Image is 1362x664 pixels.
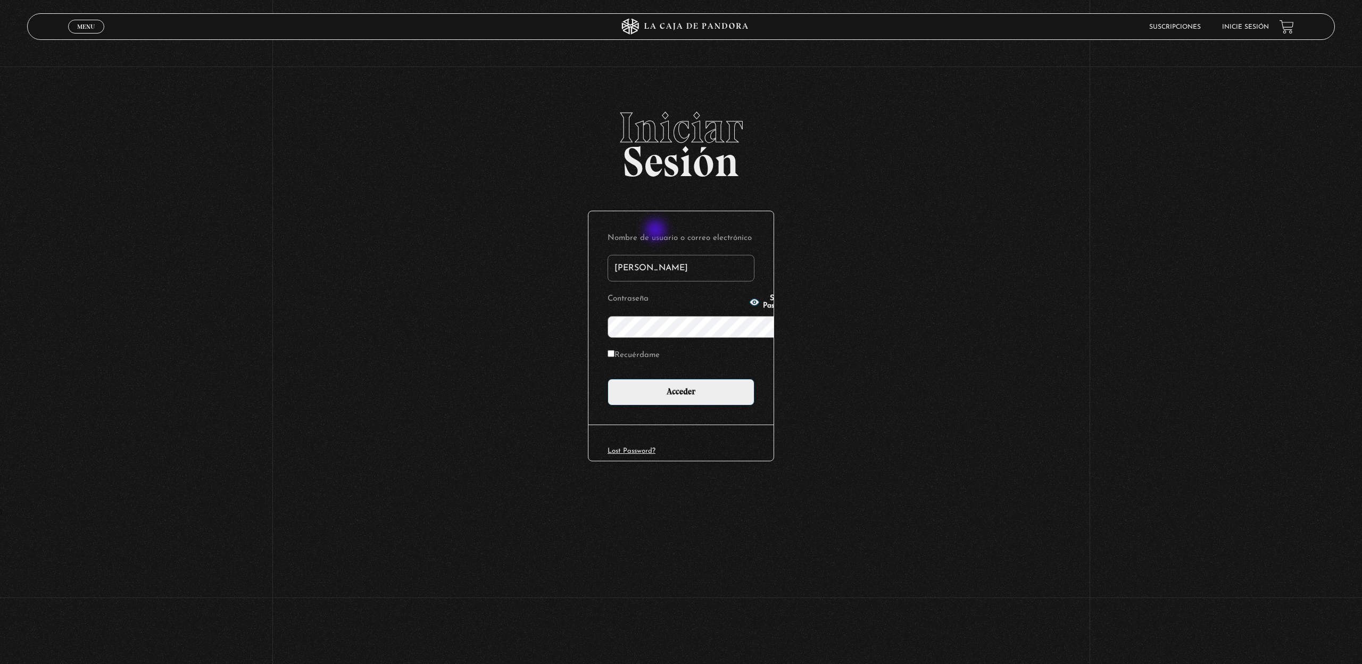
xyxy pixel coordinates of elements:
span: Iniciar [27,106,1335,149]
span: Show Password [763,295,794,310]
input: Recuérdame [608,350,614,357]
h2: Sesión [27,106,1335,175]
span: Cerrar [74,32,99,40]
input: Acceder [608,379,754,405]
span: Menu [77,23,95,30]
button: Show Password [749,295,794,310]
a: Inicie sesión [1222,24,1269,30]
a: Suscripciones [1149,24,1201,30]
a: View your shopping cart [1280,19,1294,34]
a: Lost Password? [608,447,655,454]
label: Nombre de usuario o correo electrónico [608,230,754,247]
label: Recuérdame [608,347,660,364]
label: Contraseña [608,291,746,308]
